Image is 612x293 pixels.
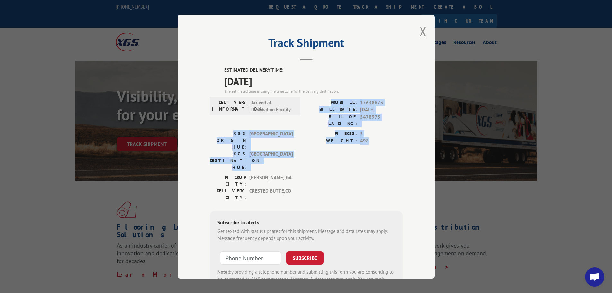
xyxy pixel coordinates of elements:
[224,88,403,94] div: The estimated time is using the time zone for the delivery destination.
[210,130,246,150] label: XGS ORIGIN HUB:
[360,113,403,127] span: 5478975
[585,267,604,287] div: Open chat
[224,67,403,74] label: ESTIMATED DELIVERY TIME:
[224,74,403,88] span: [DATE]
[306,137,357,145] label: WEIGHT:
[210,38,403,50] h2: Track Shipment
[286,251,324,264] button: SUBSCRIBE
[217,269,229,275] strong: Note:
[217,268,395,290] div: by providing a telephone number and submitting this form you are consenting to be contacted by SM...
[306,99,357,106] label: PROBILL:
[217,227,395,242] div: Get texted with status updates for this shipment. Message and data rates may apply. Message frequ...
[210,150,246,170] label: XGS DESTINATION HUB:
[249,130,293,150] span: [GEOGRAPHIC_DATA]
[212,99,248,113] label: DELIVERY INFORMATION:
[210,174,246,187] label: PICKUP CITY:
[217,218,395,227] div: Subscribe to alerts
[220,251,281,264] input: Phone Number
[306,106,357,114] label: BILL DATE:
[360,137,403,145] span: 498
[306,130,357,137] label: PIECES:
[249,187,293,201] span: CRESTED BUTTE , CO
[251,99,295,113] span: Arrived at Destination Facility
[210,187,246,201] label: DELIVERY CITY:
[360,130,403,137] span: 5
[360,99,403,106] span: 17638673
[249,174,293,187] span: [PERSON_NAME] , GA
[420,23,427,40] button: Close modal
[249,150,293,170] span: [GEOGRAPHIC_DATA]
[360,106,403,114] span: [DATE]
[306,113,357,127] label: BILL OF LADING:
